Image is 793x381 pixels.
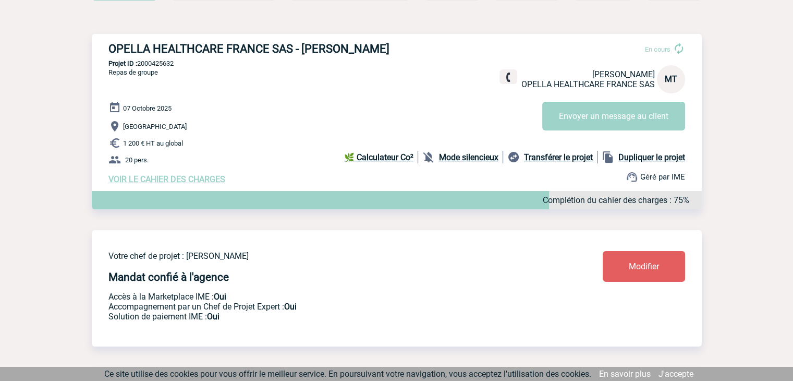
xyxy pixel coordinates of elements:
b: Dupliquer le projet [618,152,685,162]
span: Repas de groupe [108,68,158,76]
span: 07 Octobre 2025 [123,104,172,112]
a: 🌿 Calculateur Co² [344,151,418,163]
button: Envoyer un message au client [542,102,685,130]
p: Accès à la Marketplace IME : [108,292,541,302]
img: fixe.png [504,73,513,82]
h4: Mandat confié à l'agence [108,271,229,283]
p: Conformité aux process achat client, Prise en charge de la facturation, Mutualisation de plusieur... [108,312,541,322]
b: Oui [214,292,226,302]
img: file_copy-black-24dp.png [602,151,614,163]
a: VOIR LE CAHIER DES CHARGES [108,174,225,184]
span: En cours [645,45,670,53]
b: Projet ID : [108,59,137,67]
p: 2000425632 [92,59,702,67]
b: Mode silencieux [439,152,498,162]
span: Géré par IME [640,172,685,182]
span: 20 pers. [125,156,149,164]
b: Oui [284,302,297,312]
a: J'accepte [658,369,693,379]
span: MT [665,74,677,84]
span: OPELLA HEALTHCARE FRANCE SAS [521,79,655,89]
b: Oui [207,312,219,322]
span: Ce site utilise des cookies pour vous offrir le meilleur service. En poursuivant votre navigation... [104,369,591,379]
span: Modifier [629,261,659,271]
img: support.png [626,171,638,183]
b: 🌿 Calculateur Co² [344,152,413,162]
span: [GEOGRAPHIC_DATA] [123,123,187,130]
b: Transférer le projet [524,152,593,162]
p: Votre chef de projet : [PERSON_NAME] [108,251,541,261]
span: [PERSON_NAME] [592,69,655,79]
span: 1 200 € HT au global [123,139,183,147]
a: En savoir plus [599,369,651,379]
p: Prestation payante [108,302,541,312]
h3: OPELLA HEALTHCARE FRANCE SAS - [PERSON_NAME] [108,42,421,55]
